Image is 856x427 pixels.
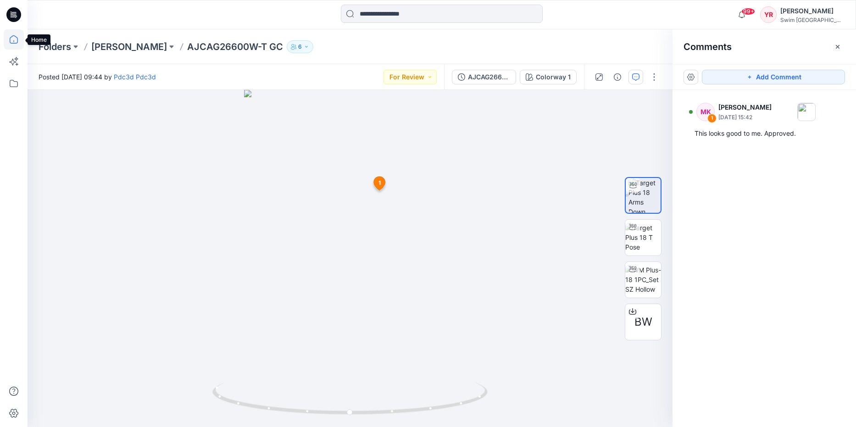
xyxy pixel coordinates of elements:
div: Swim [GEOGRAPHIC_DATA] [780,17,845,23]
h2: Comments [684,41,732,52]
p: 6 [298,42,302,52]
button: Details [610,70,625,84]
img: Target Plus 18 T Pose [625,223,661,252]
span: Posted [DATE] 09:44 by [39,72,156,82]
p: AJCAG26600W-T GC [187,40,283,53]
img: Target Plus 18 Arms Down [628,178,661,213]
button: AJCAG26600W-T GC [452,70,516,84]
img: WM Plus-18 1PC_Set SZ Hollow [625,265,661,294]
div: Colorway 1 [536,72,571,82]
span: 99+ [741,8,755,15]
button: 6 [287,40,313,53]
p: [PERSON_NAME] [718,102,772,113]
p: [DATE] 15:42 [718,113,772,122]
div: YR [760,6,777,23]
button: Colorway 1 [520,70,577,84]
a: [PERSON_NAME] [91,40,167,53]
a: Pdc3d Pdc3d [114,73,156,81]
span: BW [634,314,652,330]
button: Add Comment [702,70,845,84]
div: MK [696,103,715,121]
div: 1 [707,114,717,123]
div: This looks good to me. Approved. [695,128,834,139]
div: AJCAG26600W-T GC [468,72,510,82]
a: Folders [39,40,71,53]
div: [PERSON_NAME] [780,6,845,17]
